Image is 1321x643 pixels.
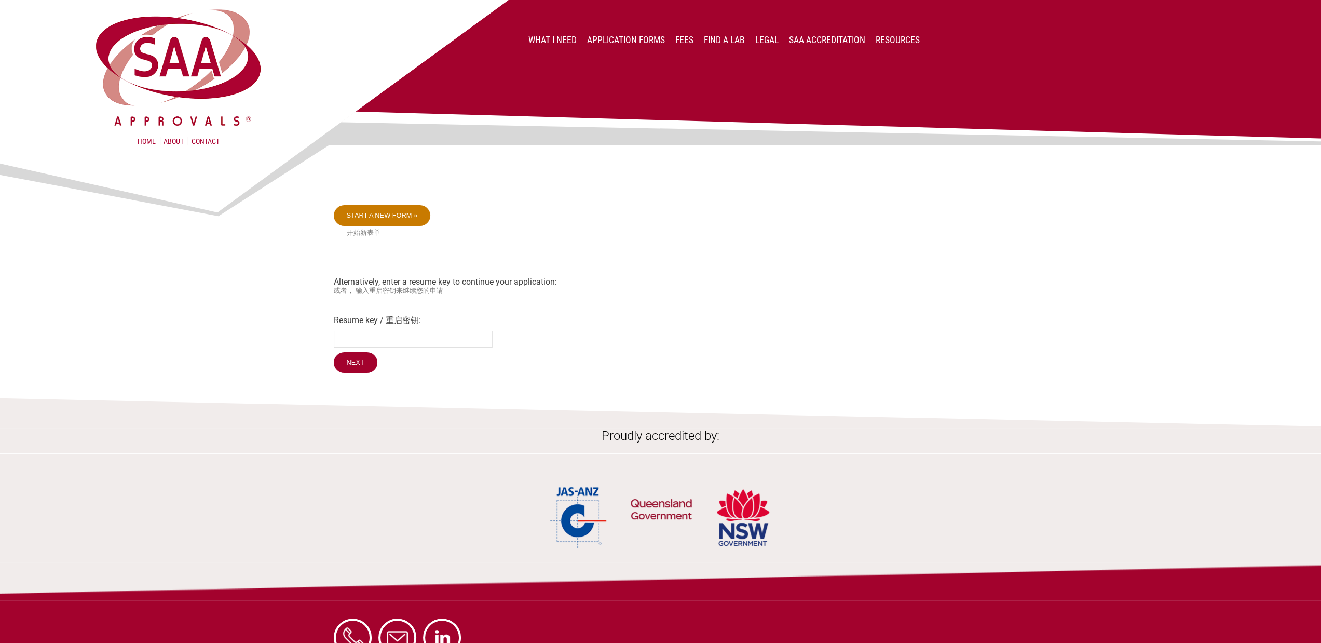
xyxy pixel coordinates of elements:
[876,35,920,45] a: Resources
[704,35,745,45] a: Find a lab
[334,205,988,376] div: Alternatively, enter a resume key to continue your application:
[92,6,264,129] img: SAA Approvals
[587,35,665,45] a: Application Forms
[630,472,692,550] img: QLD Government
[755,35,779,45] a: Legal
[334,352,377,373] input: Next
[789,35,865,45] a: SAA Accreditation
[347,229,988,237] small: 开始新表单
[675,35,693,45] a: Fees
[334,315,988,326] label: Resume key / 重启密钥:
[334,287,988,296] small: 或者， 输入重启密钥来继续您的申请
[192,137,220,145] a: Contact
[528,35,577,45] a: What I Need
[160,137,187,145] a: About
[550,485,607,550] img: JAS-ANZ
[715,485,771,550] img: NSW Government
[138,137,156,145] a: Home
